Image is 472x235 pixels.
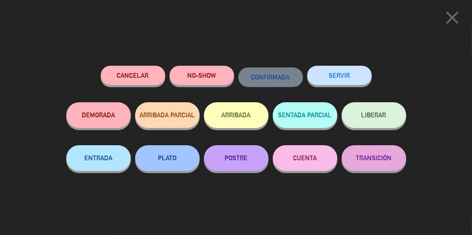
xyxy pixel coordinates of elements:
button: close [439,6,466,32]
button: PLATO [135,145,200,171]
button: CONFIRMADA [238,67,303,87]
button: CUENTA [273,145,337,171]
button: POSTRE [204,145,268,171]
button: SERVIR [307,66,372,85]
button: ARRIBADA [204,102,268,128]
button: NO-SHOW [170,66,234,85]
button: LIBERAR [342,102,406,128]
span: LIBERAR [361,111,386,119]
span: ARRIBADA PARCIAL [139,111,195,119]
button: SENTADA PARCIAL [273,102,337,128]
button: DEMORADA [66,102,131,128]
i: close [441,7,463,28]
button: ENTRADA [66,145,131,171]
button: Cancelar [101,66,165,85]
button: TRANSICIÓN [342,145,406,171]
span: CONFIRMADA [251,73,290,81]
button: ARRIBADA PARCIAL [135,102,200,128]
